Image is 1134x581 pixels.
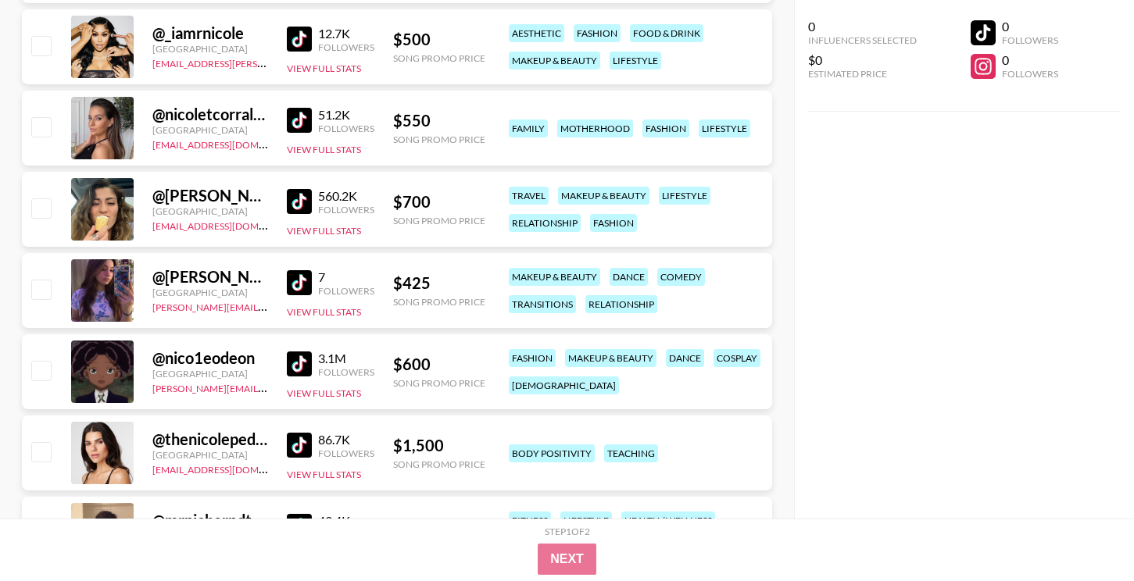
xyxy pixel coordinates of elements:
div: fitness [509,511,551,529]
div: Followers [318,41,374,53]
button: View Full Stats [287,225,361,237]
div: Followers [1002,68,1058,80]
div: makeup & beauty [509,268,600,286]
div: @ thenicolepedra [152,430,268,449]
div: Song Promo Price [393,215,485,226]
div: 0 [1002,19,1058,34]
button: View Full Stats [287,387,361,399]
div: Followers [318,204,374,216]
div: lifestyle [610,52,661,70]
div: Step 1 of 2 [545,526,590,537]
div: $ 700 [393,192,485,212]
div: Influencers Selected [808,34,917,46]
a: [EMAIL_ADDRESS][DOMAIN_NAME] [152,461,309,476]
div: 3.1M [318,351,374,366]
div: Song Promo Price [393,52,485,64]
div: $ 600 [393,355,485,374]
div: Song Promo Price [393,377,485,389]
div: Song Promo Price [393,458,485,470]
div: family [509,119,548,137]
div: Song Promo Price [393,134,485,145]
div: [GEOGRAPHIC_DATA] [152,43,268,55]
div: @ [PERSON_NAME].[PERSON_NAME] [152,186,268,205]
div: cosplay [714,349,760,367]
div: 7 [318,269,374,285]
div: makeup & beauty [558,187,649,205]
div: @ _iamrnicole [152,23,268,43]
div: $ 425 [393,273,485,293]
div: Followers [318,447,374,459]
div: @ nico1eodeon [152,348,268,368]
div: 43.4K [318,513,374,529]
div: lifestyle [699,119,750,137]
a: [EMAIL_ADDRESS][PERSON_NAME][DOMAIN_NAME] [152,55,384,70]
a: [PERSON_NAME][EMAIL_ADDRESS][DOMAIN_NAME] [152,298,384,313]
div: 0 [1002,52,1058,68]
div: 560.2K [318,188,374,204]
div: makeup & beauty [565,349,656,367]
div: Estimated Price [808,68,917,80]
div: Song Promo Price [393,296,485,308]
div: fashion [642,119,689,137]
div: Followers [1002,34,1058,46]
div: [GEOGRAPHIC_DATA] [152,205,268,217]
div: body positivity [509,444,595,462]
div: $ 1,200 [393,517,485,536]
div: Followers [318,123,374,134]
div: relationship [509,214,581,232]
button: View Full Stats [287,144,361,155]
div: teaching [604,444,658,462]
button: View Full Stats [287,306,361,318]
div: relationship [585,295,657,313]
div: fashion [590,214,637,232]
div: 51.2K [318,107,374,123]
div: Followers [318,366,374,378]
button: View Full Stats [287,62,361,74]
div: comedy [657,268,705,286]
a: [EMAIL_ADDRESS][DOMAIN_NAME] [152,136,309,151]
div: aesthetic [509,24,564,42]
img: TikTok [287,514,312,539]
div: @ mrnicberndt [152,511,268,530]
button: Next [538,544,596,575]
div: 86.7K [318,432,374,447]
img: TikTok [287,270,312,295]
div: food & drink [630,24,703,42]
a: [PERSON_NAME][EMAIL_ADDRESS][DOMAIN_NAME] [152,380,384,394]
div: [GEOGRAPHIC_DATA] [152,368,268,380]
div: $ 1,500 [393,436,485,455]
img: TikTok [287,108,312,133]
div: dance [666,349,704,367]
div: fashion [509,349,556,367]
div: [GEOGRAPHIC_DATA] [152,449,268,461]
div: travel [509,187,549,205]
iframe: Drift Widget Chat Controller [1056,503,1115,562]
div: motherhood [557,119,633,137]
div: makeup & beauty [509,52,600,70]
div: lifestyle [659,187,710,205]
div: $0 [808,52,917,68]
div: transitions [509,295,576,313]
button: View Full Stats [287,469,361,480]
img: TikTok [287,433,312,458]
div: fashion [574,24,621,42]
img: TikTok [287,351,312,376]
img: TikTok [287,27,312,52]
div: @ nicoletcorrales [152,105,268,124]
div: [GEOGRAPHIC_DATA] [152,124,268,136]
div: [DEMOGRAPHIC_DATA] [509,376,619,394]
div: $ 550 [393,111,485,130]
a: [EMAIL_ADDRESS][DOMAIN_NAME] [152,217,309,232]
div: lifestyle [560,511,612,529]
div: dance [610,268,648,286]
div: Followers [318,285,374,297]
img: TikTok [287,189,312,214]
div: $ 500 [393,30,485,49]
div: [GEOGRAPHIC_DATA] [152,287,268,298]
div: 12.7K [318,26,374,41]
div: @ [PERSON_NAME].lynn97 [152,267,268,287]
div: 0 [808,19,917,34]
div: health / wellness [621,511,715,529]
